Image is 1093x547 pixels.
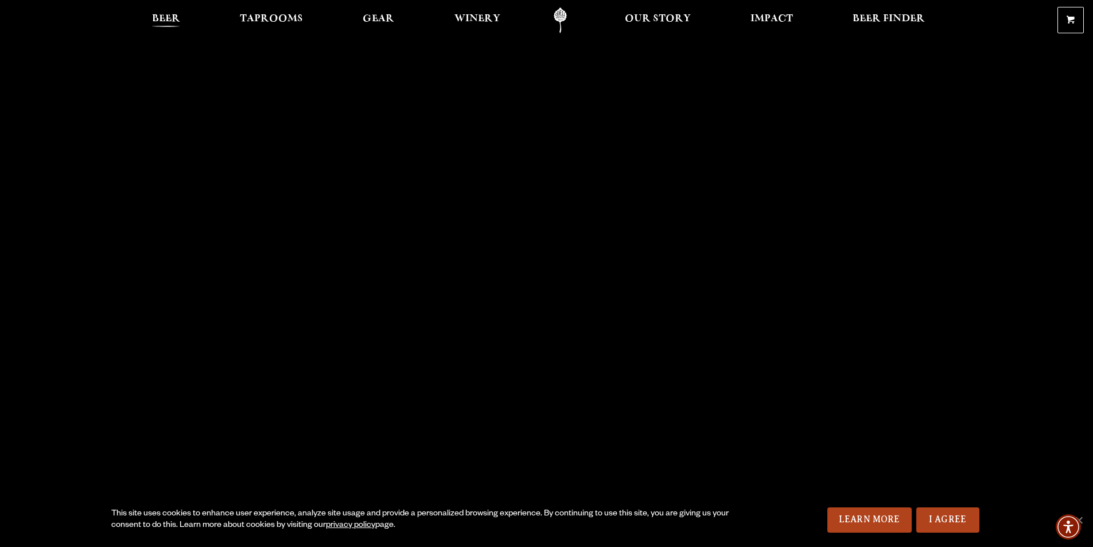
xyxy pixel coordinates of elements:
span: Beer [152,14,180,24]
span: Beer Finder [853,14,925,24]
a: Beer [145,7,188,33]
a: Gear [355,7,402,33]
span: Taprooms [240,14,303,24]
a: Winery [447,7,508,33]
a: I Agree [916,507,979,533]
span: Winery [454,14,500,24]
a: Impact [743,7,800,33]
span: Impact [750,14,793,24]
span: Our Story [625,14,691,24]
div: Accessibility Menu [1056,514,1081,540]
span: Gear [363,14,394,24]
a: privacy policy [326,521,375,530]
a: Taprooms [232,7,310,33]
a: Odell Home [539,7,582,33]
a: Learn More [827,507,912,533]
a: Our Story [617,7,698,33]
div: This site uses cookies to enhance user experience, analyze site usage and provide a personalized ... [111,509,733,532]
a: Beer Finder [845,7,932,33]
